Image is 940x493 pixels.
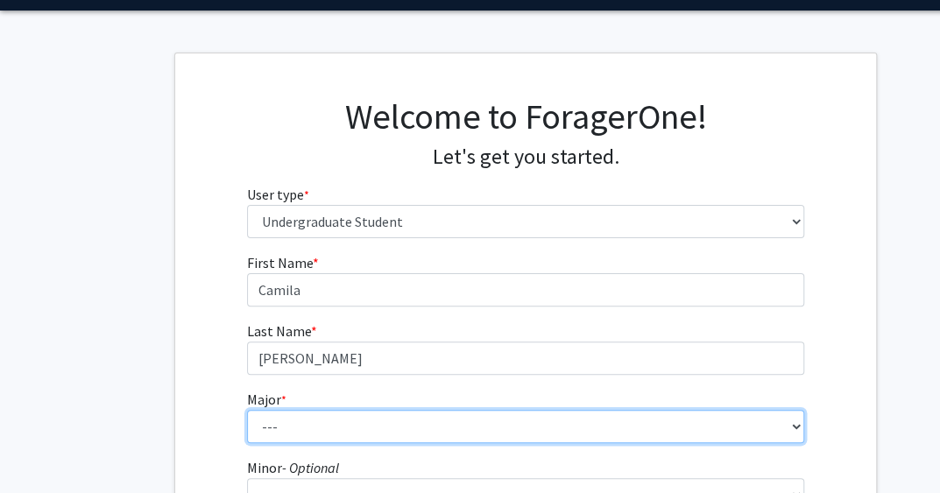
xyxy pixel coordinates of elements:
span: First Name [247,254,313,271]
h4: Let's get you started. [247,144,805,170]
iframe: Chat [13,414,74,480]
i: - Optional [282,459,339,476]
label: User type [247,184,309,205]
label: Major [247,389,286,410]
span: Last Name [247,322,311,340]
label: Minor [247,457,339,478]
h1: Welcome to ForagerOne! [247,95,805,137]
